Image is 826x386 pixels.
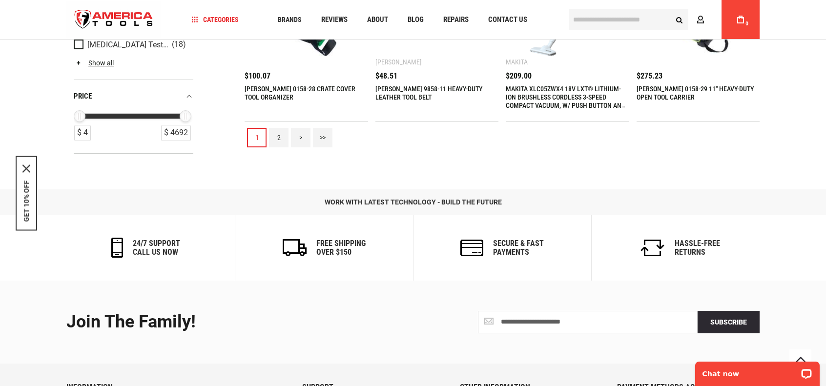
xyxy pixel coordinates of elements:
[74,59,114,66] a: Show all
[675,239,720,256] h6: Hassle-Free Returns
[670,10,688,29] button: Search
[439,13,473,26] a: Repairs
[66,312,406,332] div: Join the Family!
[698,311,760,333] button: Subscribe
[316,239,366,256] h6: Free Shipping Over $150
[710,318,747,326] span: Subscribe
[321,16,348,23] span: Reviews
[408,16,424,23] span: Blog
[403,13,428,26] a: Blog
[74,125,91,141] div: $ 4
[506,85,625,118] a: MAKITA XLC05ZWX4 18V LXT® LITHIUM-ION BRUSHLESS CORDLESS 3-SPEED COMPACT VACUUM, W/ PUSH BUTTON A...
[637,85,754,101] a: [PERSON_NAME] 0158-29 11" HEAVY-DUTY OPEN TOOL CARRIER
[247,128,267,147] a: 1
[161,125,191,141] div: $ 4692
[22,164,30,172] svg: close icon
[245,72,270,80] span: $100.07
[363,13,392,26] a: About
[367,16,388,23] span: About
[493,239,544,256] h6: secure & fast payments
[488,16,527,23] span: Contact Us
[506,58,528,66] div: Makita
[375,72,397,80] span: $48.51
[269,128,289,147] a: 2
[87,40,169,49] span: [MEDICAL_DATA] Test & Measurement
[22,180,30,222] button: GET 10% OFF
[375,85,482,101] a: [PERSON_NAME] 9858-11 HEAVY-DUTY LEATHER TOOL BELT
[506,72,532,80] span: $209.00
[745,21,748,26] span: 0
[317,13,352,26] a: Reviews
[66,1,161,38] img: America Tools
[66,1,161,38] a: store logo
[22,164,30,172] button: Close
[278,16,302,23] span: Brands
[74,89,193,102] div: price
[172,41,186,49] span: (18)
[291,128,310,147] a: >
[637,72,662,80] span: $275.23
[245,85,355,101] a: [PERSON_NAME] 0158-28 CRATE COVER TOOL ORGANIZER
[187,13,243,26] a: Categories
[273,13,306,26] a: Brands
[484,13,532,26] a: Contact Us
[74,39,191,50] a: [MEDICAL_DATA] Test & Measurement (18)
[689,355,826,386] iframe: LiveChat chat widget
[443,16,469,23] span: Repairs
[192,16,239,23] span: Categories
[313,128,332,147] a: >>
[375,58,422,66] div: [PERSON_NAME]
[133,239,180,256] h6: 24/7 support call us now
